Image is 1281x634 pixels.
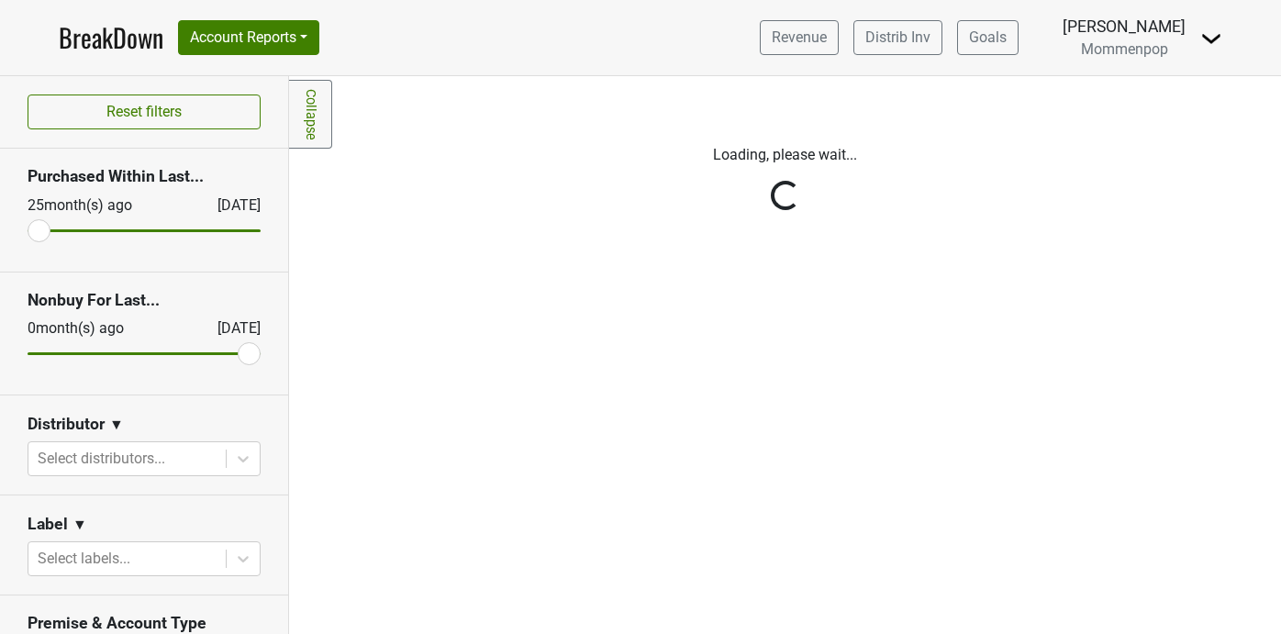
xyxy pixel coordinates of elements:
[303,144,1267,166] p: Loading, please wait...
[178,20,319,55] button: Account Reports
[957,20,1019,55] a: Goals
[1200,28,1222,50] img: Dropdown Menu
[1081,40,1168,58] span: Mommenpop
[760,20,839,55] a: Revenue
[59,18,163,57] a: BreakDown
[1063,15,1186,39] div: [PERSON_NAME]
[853,20,942,55] a: Distrib Inv
[289,80,332,149] a: Collapse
